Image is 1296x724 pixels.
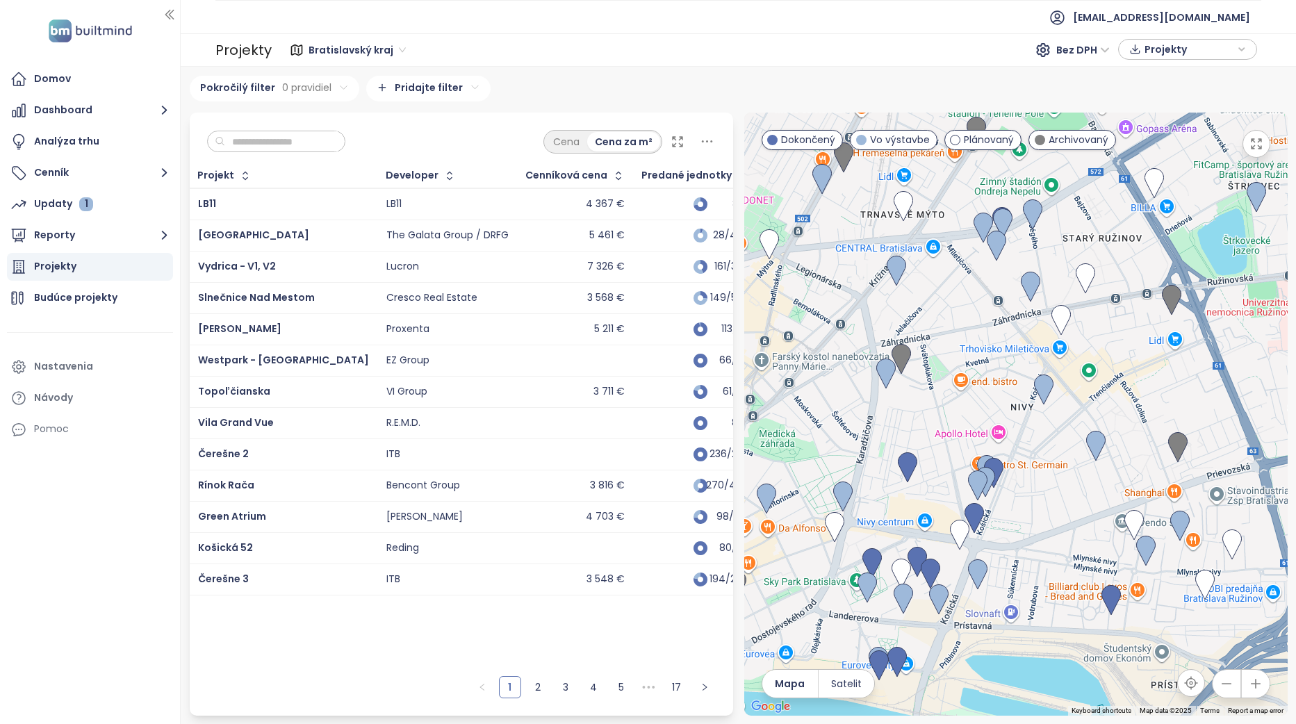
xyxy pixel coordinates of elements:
div: Developer [386,171,438,180]
a: [PERSON_NAME] [198,322,281,336]
span: [EMAIL_ADDRESS][DOMAIN_NAME] [1073,1,1250,34]
button: Satelit [819,670,874,698]
a: 1 [500,677,520,698]
div: 3 568 € [587,292,625,304]
div: VI Group [386,386,427,398]
div: 5 211 € [594,323,625,336]
div: R.E.M.D. [386,417,420,429]
span: left [478,683,486,691]
a: Budúce projekty [7,284,173,312]
span: Bratislavský kraj [309,40,406,60]
div: 98/134 [714,512,749,521]
a: [GEOGRAPHIC_DATA] [198,228,309,242]
div: 4 703 € [586,511,625,523]
div: Návody [34,389,73,406]
a: 4 [583,677,604,698]
a: Domov [7,65,173,93]
a: Vydrica - V1, V2 [198,259,276,273]
a: Čerešne 3 [198,572,249,586]
button: Cenník [7,159,173,187]
div: [PERSON_NAME] [386,511,463,523]
div: 194/248 [714,575,749,584]
span: Bez DPH [1056,40,1110,60]
a: Open this area in Google Maps (opens a new window) [748,698,794,716]
div: 8/11 [714,199,749,208]
div: Cenníková cena [525,171,607,180]
div: 61/76 [714,387,749,396]
span: ••• [638,676,660,698]
div: Proxenta [386,323,429,336]
div: Cresco Real Estate [386,292,477,304]
div: 3 816 € [590,479,625,492]
li: Predchádzajúca strana [471,676,493,698]
div: Domov [34,70,71,88]
div: Reding [386,542,419,554]
div: ITB [386,573,400,586]
button: Keyboard shortcuts [1072,706,1131,716]
div: 3 548 € [587,573,625,586]
button: right [694,676,716,698]
div: 4 367 € [586,198,625,211]
div: Projekt [197,171,234,180]
li: Nasledujúca strana [694,676,716,698]
div: EZ Group [386,354,429,367]
span: Predané jednotky [641,171,732,180]
span: Archivovaný [1049,132,1108,147]
li: 1 [499,676,521,698]
a: Projekty [7,253,173,281]
div: LB11 [386,198,402,211]
a: Návody [7,384,173,412]
a: 17 [666,677,687,698]
div: 80/80 [714,543,749,552]
div: 161/370 [714,262,749,271]
div: 7 326 € [587,261,625,273]
div: ITB [386,448,400,461]
button: Mapa [762,670,818,698]
div: Projekty [34,258,76,275]
span: Topoľčianska [198,384,270,398]
li: 2 [527,676,549,698]
a: Čerešne 2 [198,447,249,461]
span: Projekty [1145,39,1234,60]
div: 66/66 [714,356,749,365]
div: Bencont Group [386,479,460,492]
div: The Galata Group / DRFG [386,229,509,242]
span: Satelit [831,676,862,691]
button: left [471,676,493,698]
div: 5 461 € [589,229,625,242]
a: Rínok Rača [198,478,254,492]
a: Slnečnice Nad Mestom [198,290,315,304]
li: 17 [666,676,688,698]
div: Pomoc [34,420,69,438]
div: Pomoc [7,416,173,443]
div: 1 [79,197,93,211]
a: 5 [611,677,632,698]
li: 3 [555,676,577,698]
div: 236/236 [714,450,749,459]
span: right [700,683,709,691]
li: 4 [582,676,605,698]
div: 149/567 [714,293,749,302]
a: Terms (opens in new tab) [1200,707,1220,714]
div: 28/469 [714,231,749,240]
div: Analýza trhu [34,133,99,150]
div: Updaty [34,195,93,213]
span: Mapa [775,676,805,691]
a: LB11 [198,197,216,211]
a: Analýza trhu [7,128,173,156]
a: Košická 52 [198,541,253,554]
span: Dokončený [781,132,835,147]
div: Budúce projekty [34,289,117,306]
div: Lucron [386,261,419,273]
div: 8/8 [714,418,749,427]
li: Nasledujúcich 5 strán [638,676,660,698]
